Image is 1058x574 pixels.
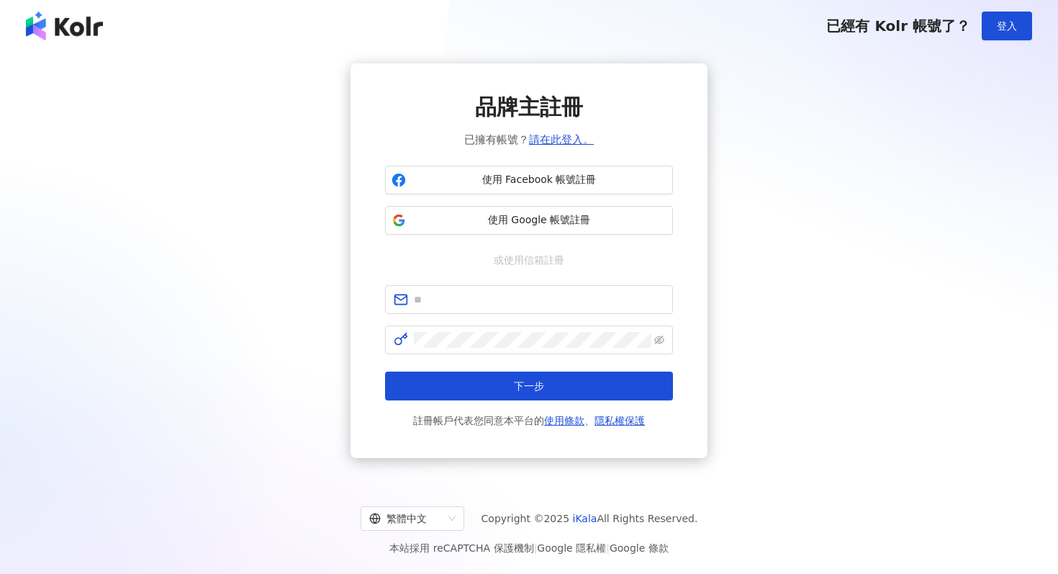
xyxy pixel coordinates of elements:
[534,542,538,554] span: |
[389,539,668,557] span: 本站採用 reCAPTCHA 保護機制
[594,415,645,426] a: 隱私權保護
[385,166,673,194] button: 使用 Facebook 帳號註冊
[412,213,666,228] span: 使用 Google 帳號註冊
[475,92,583,122] span: 品牌主註冊
[484,252,574,268] span: 或使用信箱註冊
[610,542,669,554] a: Google 條款
[369,507,443,530] div: 繁體中文
[529,133,594,146] a: 請在此登入。
[413,412,645,429] span: 註冊帳戶代表您同意本平台的 、
[654,335,664,345] span: eye-invisible
[997,20,1017,32] span: 登入
[464,131,594,148] span: 已擁有帳號？
[514,380,544,392] span: 下一步
[385,372,673,400] button: 下一步
[412,173,666,187] span: 使用 Facebook 帳號註冊
[826,17,970,35] span: 已經有 Kolr 帳號了？
[573,513,597,524] a: iKala
[385,206,673,235] button: 使用 Google 帳號註冊
[481,510,698,527] span: Copyright © 2025 All Rights Reserved.
[26,12,103,40] img: logo
[982,12,1032,40] button: 登入
[606,542,610,554] span: |
[537,542,606,554] a: Google 隱私權
[544,415,584,426] a: 使用條款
